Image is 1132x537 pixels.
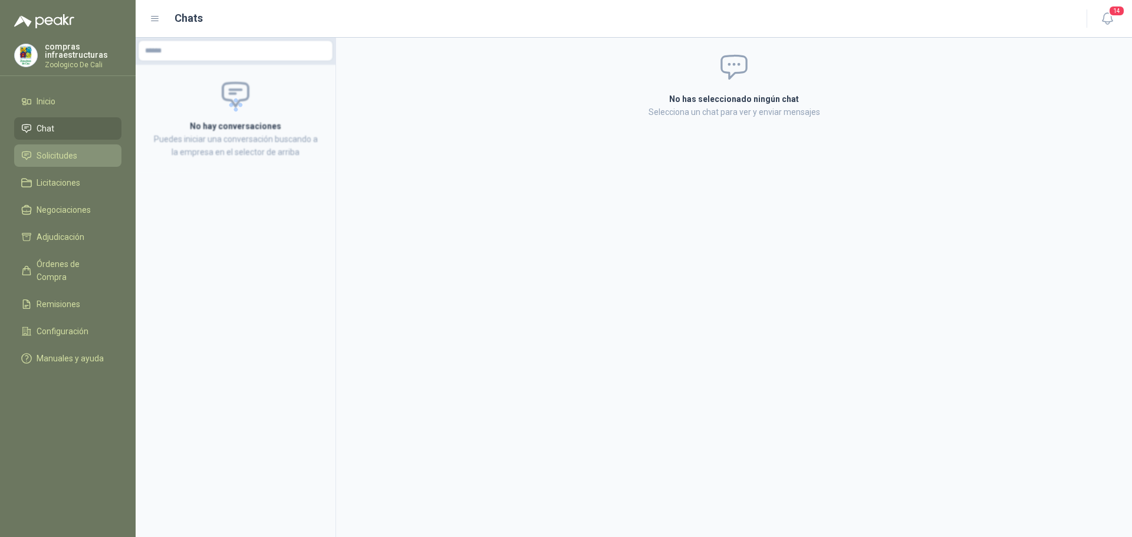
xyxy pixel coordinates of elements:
img: Company Logo [15,44,37,67]
span: 14 [1108,5,1125,17]
h2: No has seleccionado ningún chat [528,93,940,106]
span: Inicio [37,95,55,108]
span: Chat [37,122,54,135]
a: Manuales y ayuda [14,347,121,370]
span: Configuración [37,325,88,338]
span: Adjudicación [37,230,84,243]
span: Licitaciones [37,176,80,189]
h1: Chats [175,10,203,27]
a: Licitaciones [14,172,121,194]
a: Negociaciones [14,199,121,221]
a: Adjudicación [14,226,121,248]
a: Remisiones [14,293,121,315]
a: Órdenes de Compra [14,253,121,288]
span: Solicitudes [37,149,77,162]
a: Chat [14,117,121,140]
button: 14 [1097,8,1118,29]
a: Configuración [14,320,121,342]
p: Zoologico De Cali [45,61,121,68]
a: Solicitudes [14,144,121,167]
p: Selecciona un chat para ver y enviar mensajes [528,106,940,118]
a: Inicio [14,90,121,113]
p: compras infraestructuras [45,42,121,59]
span: Remisiones [37,298,80,311]
img: Logo peakr [14,14,74,28]
span: Manuales y ayuda [37,352,104,365]
span: Negociaciones [37,203,91,216]
span: Órdenes de Compra [37,258,110,284]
